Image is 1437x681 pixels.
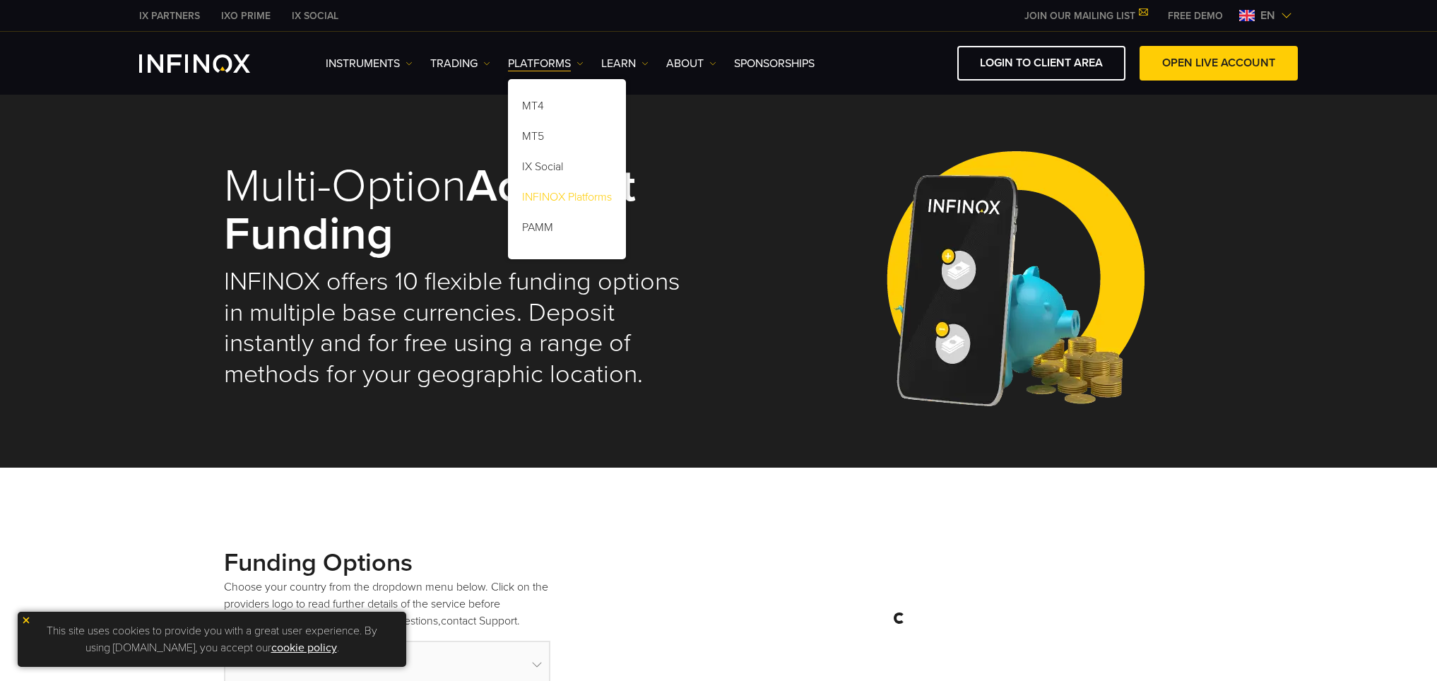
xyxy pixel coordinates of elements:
[508,55,584,72] a: PLATFORMS
[734,55,815,72] a: SPONSORSHIPS
[224,158,636,262] strong: Account Funding
[508,154,626,184] a: IX Social
[25,619,399,660] p: This site uses cookies to provide you with a great user experience. By using [DOMAIN_NAME], you a...
[326,55,413,72] a: Instruments
[211,8,281,23] a: INFINOX
[281,8,349,23] a: INFINOX
[224,162,699,259] h1: Multi-Option
[129,8,211,23] a: INFINOX
[1255,7,1281,24] span: en
[21,615,31,625] img: yellow close icon
[224,266,699,391] h2: INFINOX offers 10 flexible funding options in multiple base currencies. Deposit instantly and for...
[508,215,626,245] a: PAMM
[271,641,337,655] a: cookie policy
[224,547,413,578] strong: Funding Options
[1157,8,1234,23] a: INFINOX MENU
[508,184,626,215] a: INFINOX Platforms
[508,93,626,124] a: MT4
[1014,10,1157,22] a: JOIN OUR MAILING LIST
[957,46,1125,81] a: LOGIN TO CLIENT AREA
[601,55,649,72] a: Learn
[224,579,550,629] p: Choose your country from the dropdown menu below. Click on the providers logo to read further det...
[430,55,490,72] a: TRADING
[1140,46,1298,81] a: OPEN LIVE ACCOUNT
[666,55,716,72] a: ABOUT
[139,54,283,73] a: INFINOX Logo
[508,124,626,154] a: MT5
[441,614,517,628] a: contact Support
